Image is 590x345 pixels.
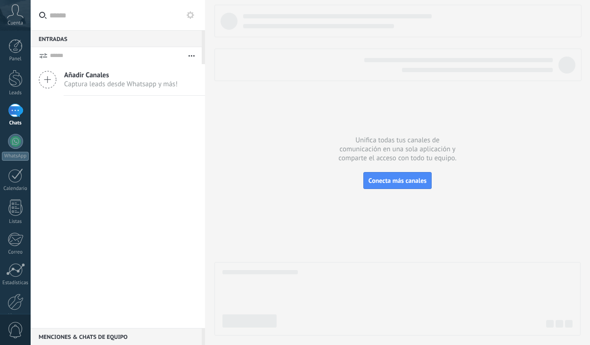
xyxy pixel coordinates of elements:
button: Conecta más canales [363,172,432,189]
span: Cuenta [8,20,23,26]
div: Estadísticas [2,280,29,286]
div: Calendario [2,186,29,192]
div: Listas [2,219,29,225]
div: Entradas [31,30,202,47]
div: Chats [2,120,29,126]
div: WhatsApp [2,152,29,161]
div: Ajustes [2,313,29,319]
div: Menciones & Chats de equipo [31,328,202,345]
div: Panel [2,56,29,62]
span: Conecta más canales [369,176,426,185]
span: Captura leads desde Whatsapp y más! [64,80,178,89]
span: Añadir Canales [64,71,178,80]
div: Leads [2,90,29,96]
div: Correo [2,249,29,255]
